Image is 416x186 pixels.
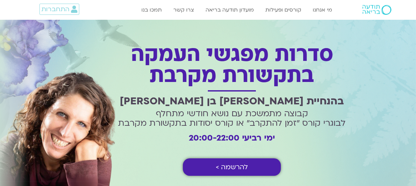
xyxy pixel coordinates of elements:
[189,132,275,144] strong: ימי רביעי 20:00-22:00
[115,44,349,86] h1: סדרות מפגשי העמקה בתקשורת מקרבת
[170,4,197,16] a: צרו קשר
[262,4,305,16] a: קורסים ופעילות
[362,5,391,15] img: תודעה בריאה
[202,4,257,16] a: מועדון תודעה בריאה
[216,163,248,171] span: להרשמה >
[183,158,281,176] a: להרשמה >
[41,6,69,13] span: התחברות
[309,4,335,16] a: מי אנחנו
[138,4,165,16] a: תמכו בנו
[39,4,79,15] a: התחברות
[115,109,349,128] h2: קבוצה מתמשכת עם נושא חודשי מתחלף לבוגרי קורס ״זמן להתקרב״ או קורס יסודות בתקשורת מקרבת
[115,95,349,107] h2: בהנחיית [PERSON_NAME] בן [PERSON_NAME]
